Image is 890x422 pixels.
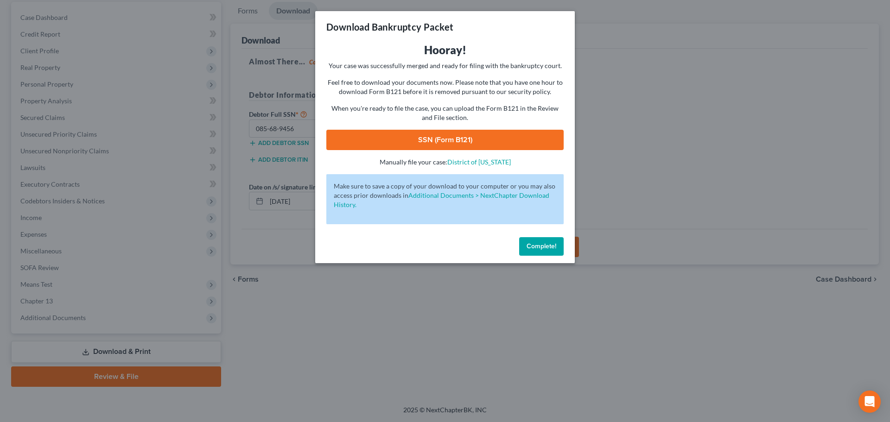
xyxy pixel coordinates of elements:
span: Complete! [527,242,556,250]
a: Additional Documents > NextChapter Download History. [334,191,549,208]
a: District of [US_STATE] [447,158,511,166]
p: Your case was successfully merged and ready for filing with the bankruptcy court. [326,61,564,70]
h3: Hooray! [326,43,564,57]
p: When you're ready to file the case, you can upload the Form B121 in the Review and File section. [326,104,564,122]
p: Make sure to save a copy of your download to your computer or you may also access prior downloads in [334,182,556,209]
h3: Download Bankruptcy Packet [326,20,453,33]
p: Manually file your case: [326,157,564,167]
div: Open Intercom Messenger [858,391,881,413]
p: Feel free to download your documents now. Please note that you have one hour to download Form B12... [326,78,564,96]
a: SSN (Form B121) [326,130,564,150]
button: Complete! [519,237,564,256]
